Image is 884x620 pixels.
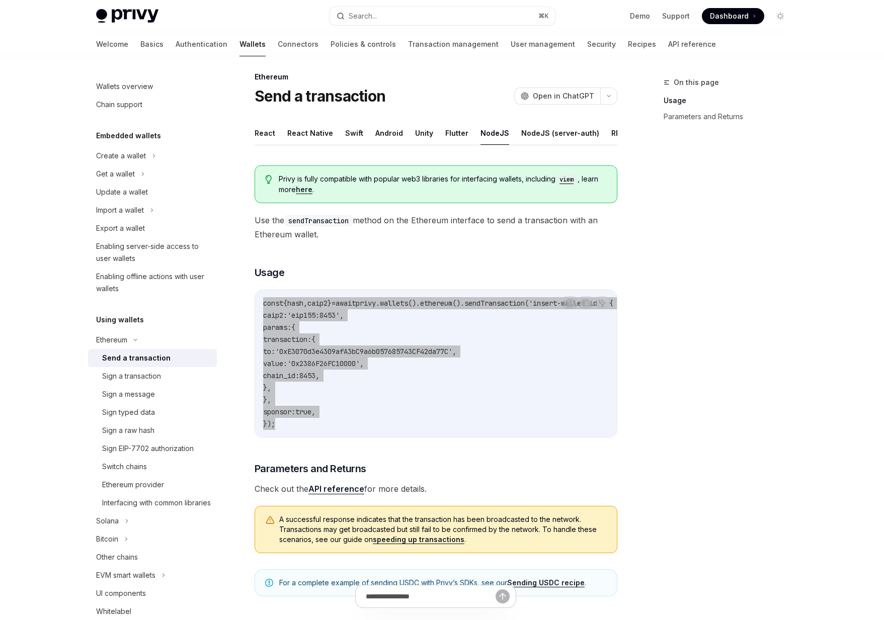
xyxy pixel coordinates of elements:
[596,296,609,309] button: Ask AI
[102,461,147,473] div: Switch chains
[279,578,607,588] span: For a complete example of sending USDC with Privy’s SDKs, see our .
[96,150,146,162] div: Create a wallet
[263,299,283,308] span: const
[96,168,135,180] div: Get a wallet
[375,121,403,145] button: Android
[296,185,312,194] a: here
[96,605,131,617] div: Whitelabel
[345,121,363,145] button: Swift
[263,371,299,380] span: chain_id:
[255,482,617,496] span: Check out the for more details.
[564,296,577,309] button: Report incorrect code
[96,204,144,216] div: Import a wallet
[496,589,510,603] button: Send message
[263,383,271,392] span: },
[710,11,749,21] span: Dashboard
[529,299,601,308] span: 'insert-wallet-id'
[373,535,464,544] a: speeding up transactions
[102,497,211,509] div: Interfacing with common libraries
[96,515,119,527] div: Solana
[525,299,529,308] span: (
[255,265,285,280] span: Usage
[96,240,211,264] div: Enabling server-side access to user wallets
[102,388,155,400] div: Sign a message
[555,174,578,185] code: viem
[284,215,353,226] code: sendTransaction
[96,186,148,198] div: Update a wallet
[265,579,273,587] svg: Note
[96,99,142,111] div: Chain support
[96,80,153,93] div: Wallets overview
[102,352,171,364] div: Send a transaction
[96,32,128,56] a: Welcome
[628,32,656,56] a: Recipes
[668,32,716,56] a: API reference
[265,515,275,525] svg: Warning
[102,406,155,418] div: Sign typed data
[88,385,217,403] a: Sign a message
[88,219,217,237] a: Export a wallet
[255,213,617,241] span: Use the method on the Ethereum interface to send a transaction with an Ethereum wallet.
[263,347,275,356] span: to:
[176,32,227,56] a: Authentication
[278,32,318,56] a: Connectors
[511,32,575,56] a: User management
[287,121,333,145] button: React Native
[662,11,690,21] a: Support
[630,11,650,21] a: Demo
[336,299,356,308] span: await
[88,237,217,268] a: Enabling server-side access to user wallets
[102,479,164,491] div: Ethereum provider
[601,299,613,308] span: , {
[255,121,275,145] button: React
[587,32,616,56] a: Security
[88,458,217,476] a: Switch chains
[538,12,549,20] span: ⌘ K
[307,299,328,308] span: caip2
[315,371,319,380] span: ,
[415,121,433,145] button: Unity
[287,359,360,368] span: '0x2386F26FC10000'
[420,299,452,308] span: ethereum
[464,299,525,308] span: sendTransaction
[445,121,468,145] button: Flutter
[88,494,217,512] a: Interfacing with common libraries
[96,334,127,346] div: Ethereum
[263,323,291,332] span: params:
[299,371,315,380] span: 8453
[772,8,788,24] button: Toggle dark mode
[664,109,796,125] a: Parameters and Returns
[580,296,593,309] button: Copy the contents from the code block
[295,407,311,416] span: true
[380,299,408,308] span: wallets
[265,175,272,184] svg: Tip
[555,174,578,183] a: viem
[88,439,217,458] a: Sign EIP-7702 authorization
[674,76,719,88] span: On this page
[303,299,307,308] span: ,
[96,551,138,563] div: Other chains
[275,347,452,356] span: '0xE3070d3e4309afA3bC9a6b057685743CF42da77C'
[88,268,217,298] a: Enabling offline actions with user wallets
[96,222,145,234] div: Export a wallet
[356,299,376,308] span: privy
[255,72,617,82] div: Ethereum
[96,130,161,142] h5: Embedded wallets
[452,299,464,308] span: ().
[96,569,155,581] div: EVM smart wallets
[287,311,340,320] span: 'eip155:8453'
[308,484,364,494] a: API reference
[96,587,146,599] div: UI components
[533,91,594,101] span: Open in ChatGPT
[521,121,599,145] button: NodeJS (server-auth)
[330,7,555,25] button: Search...⌘K
[88,548,217,566] a: Other chains
[88,349,217,367] a: Send a transaction
[88,77,217,96] a: Wallets overview
[279,514,607,545] span: A successful response indicates that the transaction has been broadcasted to the network. Transac...
[340,311,344,320] span: ,
[88,403,217,421] a: Sign typed data
[88,183,217,201] a: Update a wallet
[452,347,456,356] span: ,
[360,359,364,368] span: ,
